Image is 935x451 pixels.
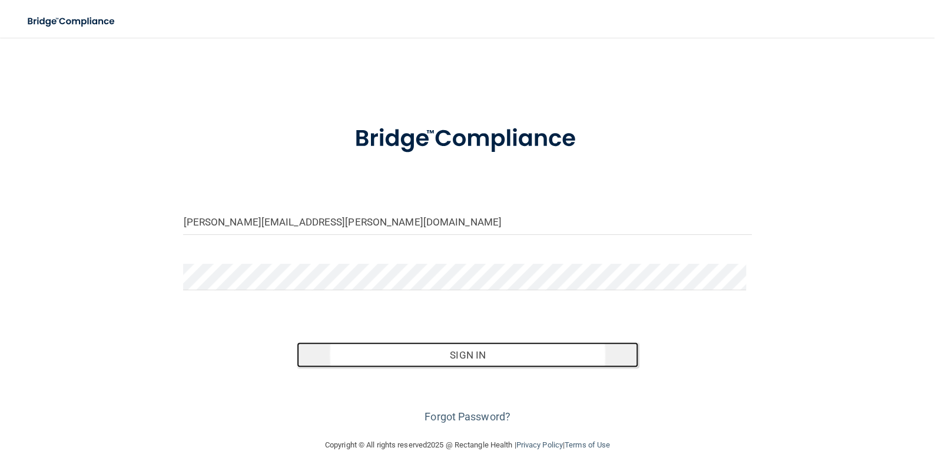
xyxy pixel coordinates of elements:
[516,440,562,449] a: Privacy Policy
[18,9,126,34] img: bridge_compliance_login_screen.278c3ca4.svg
[565,440,610,449] a: Terms of Use
[297,342,638,368] button: Sign In
[425,410,510,423] a: Forgot Password?
[183,208,751,235] input: Email
[330,108,605,170] img: bridge_compliance_login_screen.278c3ca4.svg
